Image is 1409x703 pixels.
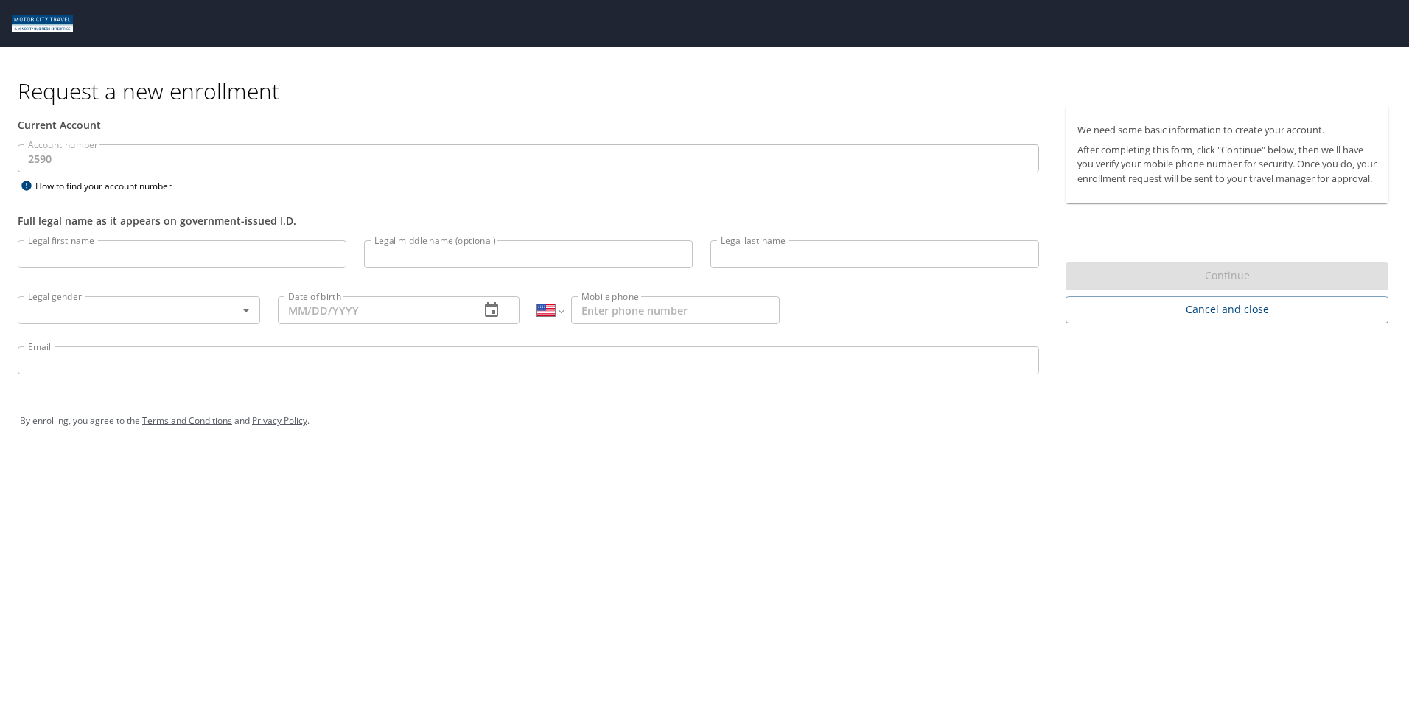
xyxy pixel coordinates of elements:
[142,414,232,427] a: Terms and Conditions
[1077,123,1377,137] p: We need some basic information to create your account.
[278,296,469,324] input: MM/DD/YYYY
[18,117,1039,133] div: Current Account
[18,177,202,195] div: How to find your account number
[12,15,73,32] img: Motor City logo
[1077,143,1377,186] p: After completing this form, click "Continue" below, then we'll have you verify your mobile phone ...
[252,414,307,427] a: Privacy Policy
[18,77,1400,105] h1: Request a new enrollment
[18,296,260,324] div: ​
[1077,301,1377,319] span: Cancel and close
[571,296,780,324] input: Enter phone number
[20,402,1389,439] div: By enrolling, you agree to the and .
[18,213,1039,228] div: Full legal name as it appears on government-issued I.D.
[1066,296,1388,323] button: Cancel and close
